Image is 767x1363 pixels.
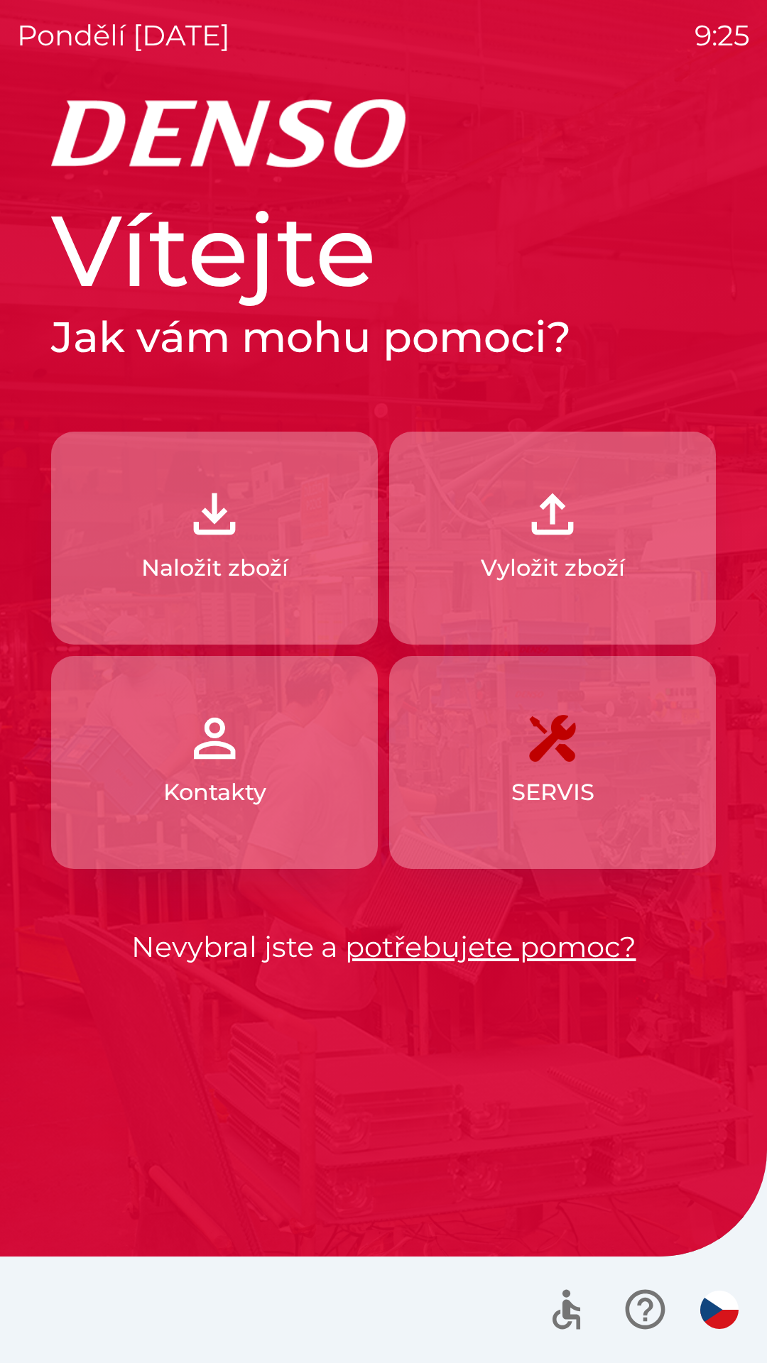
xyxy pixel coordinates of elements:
[183,707,246,770] img: 072f4d46-cdf8-44b2-b931-d189da1a2739.png
[51,311,716,363] h2: Jak vám mohu pomoci?
[51,432,378,645] button: Naložit zboží
[511,775,594,809] p: SERVIS
[389,432,716,645] button: Vyložit zboží
[481,551,625,585] p: Vyložit zboží
[389,656,716,869] button: SERVIS
[163,775,266,809] p: Kontakty
[51,926,716,968] p: Nevybral jste a
[700,1291,739,1329] img: cs flag
[51,656,378,869] button: Kontakty
[17,14,230,57] p: pondělí [DATE]
[345,929,636,964] a: potřebujete pomoc?
[51,190,716,311] h1: Vítejte
[521,483,584,545] img: 2fb22d7f-6f53-46d3-a092-ee91fce06e5d.png
[183,483,246,545] img: 918cc13a-b407-47b8-8082-7d4a57a89498.png
[695,14,750,57] p: 9:25
[141,551,288,585] p: Naložit zboží
[51,99,716,168] img: Logo
[521,707,584,770] img: 7408382d-57dc-4d4c-ad5a-dca8f73b6e74.png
